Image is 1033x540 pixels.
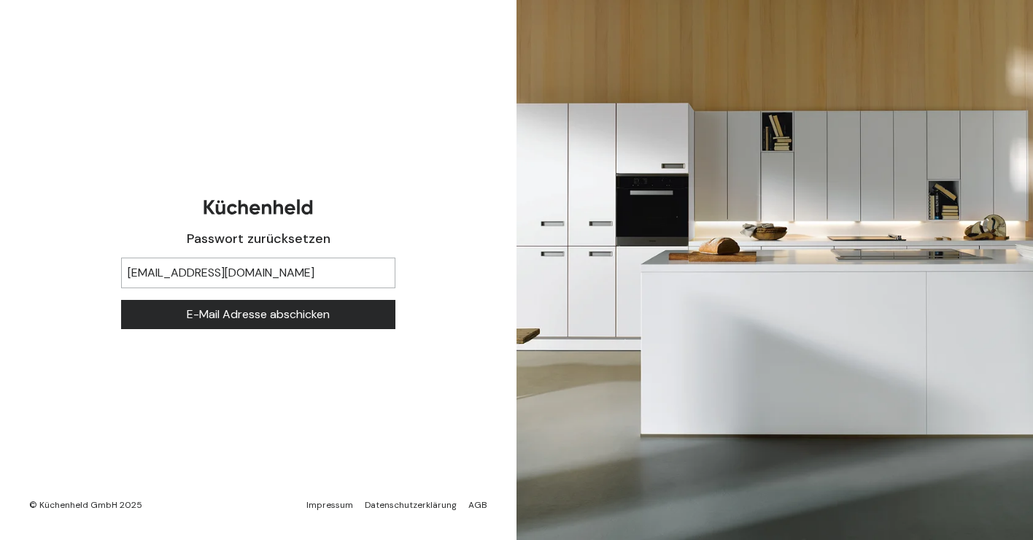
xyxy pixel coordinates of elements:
h1: Passwort zurücksetzen [121,228,395,249]
div: © Küchenheld GmbH 2025 [29,499,142,511]
img: Kuechenheld logo [204,199,313,215]
a: AGB [468,499,487,511]
a: Impressum [306,499,353,511]
a: Datenschutzerklärung [365,499,457,511]
span: E-Mail Adresse abschicken [187,306,330,323]
input: Geben Sie bitte Ihre E-Mail Adresse ein [121,258,395,288]
button: E-Mail Adresse abschicken [121,300,395,329]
